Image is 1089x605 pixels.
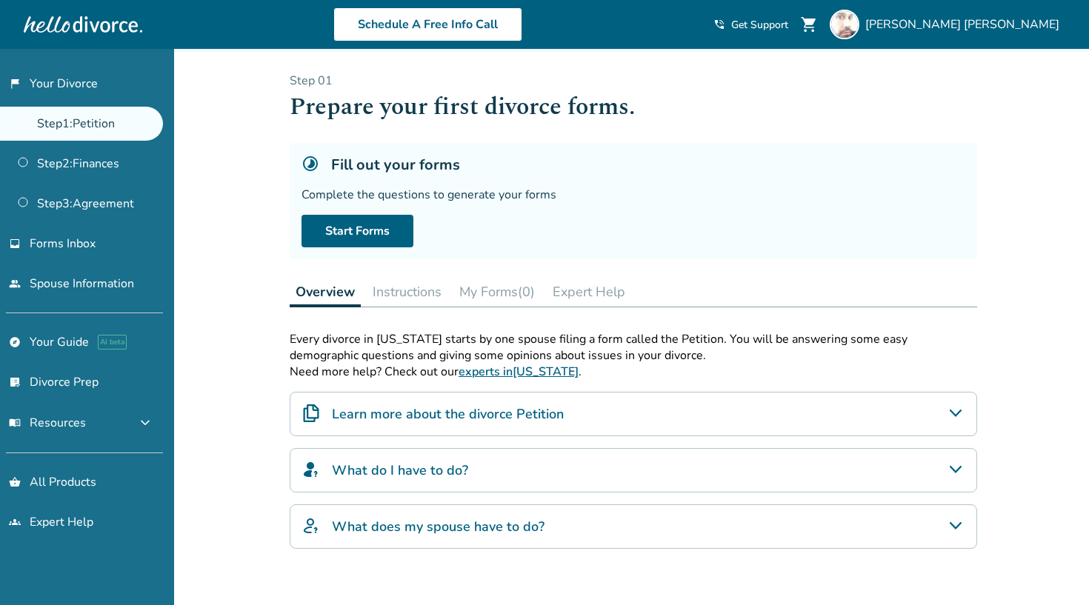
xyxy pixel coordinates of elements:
[331,155,460,175] h5: Fill out your forms
[302,215,413,247] a: Start Forms
[333,7,522,41] a: Schedule A Free Info Call
[290,331,977,364] p: Every divorce in [US_STATE] starts by one spouse filing a form called the Petition. You will be a...
[290,504,977,549] div: What does my spouse have to do?
[9,278,21,290] span: people
[332,404,564,424] h4: Learn more about the divorce Petition
[367,277,447,307] button: Instructions
[9,476,21,488] span: shopping_basket
[830,10,859,39] img: René Alvarez
[302,187,965,203] div: Complete the questions to generate your forms
[9,336,21,348] span: explore
[1015,534,1089,605] iframe: Chat Widget
[302,517,320,535] img: What does my spouse have to do?
[9,417,21,429] span: menu_book
[731,18,788,32] span: Get Support
[332,517,544,536] h4: What does my spouse have to do?
[9,415,86,431] span: Resources
[302,404,320,422] img: Learn more about the divorce Petition
[290,364,977,380] p: Need more help? Check out our .
[290,277,361,307] button: Overview
[302,461,320,478] img: What do I have to do?
[290,89,977,125] h1: Prepare your first divorce forms.
[9,78,21,90] span: flag_2
[459,364,579,380] a: experts in[US_STATE]
[290,73,977,89] p: Step 0 1
[98,335,127,350] span: AI beta
[453,277,541,307] button: My Forms(0)
[136,414,154,432] span: expand_more
[547,277,631,307] button: Expert Help
[865,16,1065,33] span: [PERSON_NAME] [PERSON_NAME]
[713,19,725,30] span: phone_in_talk
[800,16,818,33] span: shopping_cart
[9,238,21,250] span: inbox
[290,392,977,436] div: Learn more about the divorce Petition
[30,235,96,252] span: Forms Inbox
[9,516,21,528] span: groups
[713,18,788,32] a: phone_in_talkGet Support
[290,448,977,492] div: What do I have to do?
[332,461,468,480] h4: What do I have to do?
[9,376,21,388] span: list_alt_check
